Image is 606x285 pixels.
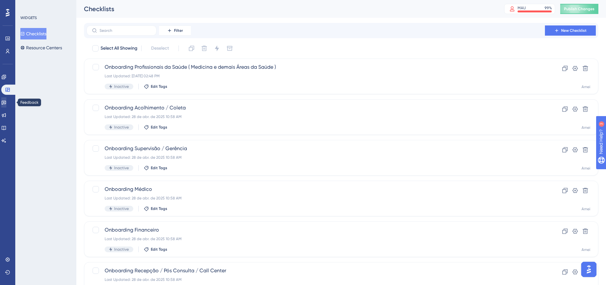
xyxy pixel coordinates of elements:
[151,125,167,130] span: Edit Tags
[105,104,527,112] span: Onboarding Acolhimento / Coleta
[105,145,527,152] span: Onboarding Supervisão / Gerência
[144,247,167,252] button: Edit Tags
[105,155,527,160] div: Last Updated: 28 de abr. de 2025 10:58 AM
[105,267,527,275] span: Onboarding Recepção / Pós Consulta / Call Center
[114,84,129,89] span: Inactive
[561,28,587,33] span: New Checklist
[151,84,167,89] span: Edit Tags
[564,6,595,11] span: Publish Changes
[518,5,526,10] div: MAU
[105,236,527,241] div: Last Updated: 28 de abr. de 2025 10:58 AM
[100,28,151,33] input: Search
[582,247,590,252] div: Amei
[144,206,167,211] button: Edit Tags
[582,84,590,89] div: Amei
[105,277,527,282] div: Last Updated: 28 de abr. de 2025 10:58 AM
[151,45,169,52] span: Deselect
[579,260,598,279] iframe: UserGuiding AI Assistant Launcher
[20,28,46,39] button: Checklists
[144,165,167,170] button: Edit Tags
[84,4,488,13] div: Checklists
[20,42,62,53] button: Resource Centers
[151,247,167,252] span: Edit Tags
[105,73,527,79] div: Last Updated: [DATE] 02:48 PM
[114,125,129,130] span: Inactive
[15,2,40,9] span: Need Help?
[105,185,527,193] span: Onboarding Médico
[545,25,596,36] button: New Checklist
[105,63,527,71] span: Onboarding Profissionais da Saúde ( Medicina e demais Áreas da Saúde )
[114,247,129,252] span: Inactive
[560,4,598,14] button: Publish Changes
[151,206,167,211] span: Edit Tags
[144,125,167,130] button: Edit Tags
[159,25,191,36] button: Filter
[582,166,590,171] div: Amei
[20,15,37,20] div: WIDGETS
[44,3,46,8] div: 3
[151,165,167,170] span: Edit Tags
[114,206,129,211] span: Inactive
[174,28,183,33] span: Filter
[582,206,590,212] div: Amei
[144,84,167,89] button: Edit Tags
[101,45,137,52] span: Select All Showing
[145,43,175,54] button: Deselect
[105,196,527,201] div: Last Updated: 28 de abr. de 2025 10:58 AM
[105,114,527,119] div: Last Updated: 28 de abr. de 2025 10:58 AM
[582,125,590,130] div: Amei
[114,165,129,170] span: Inactive
[105,226,527,234] span: Onboarding Financeiro
[545,5,552,10] div: 99 %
